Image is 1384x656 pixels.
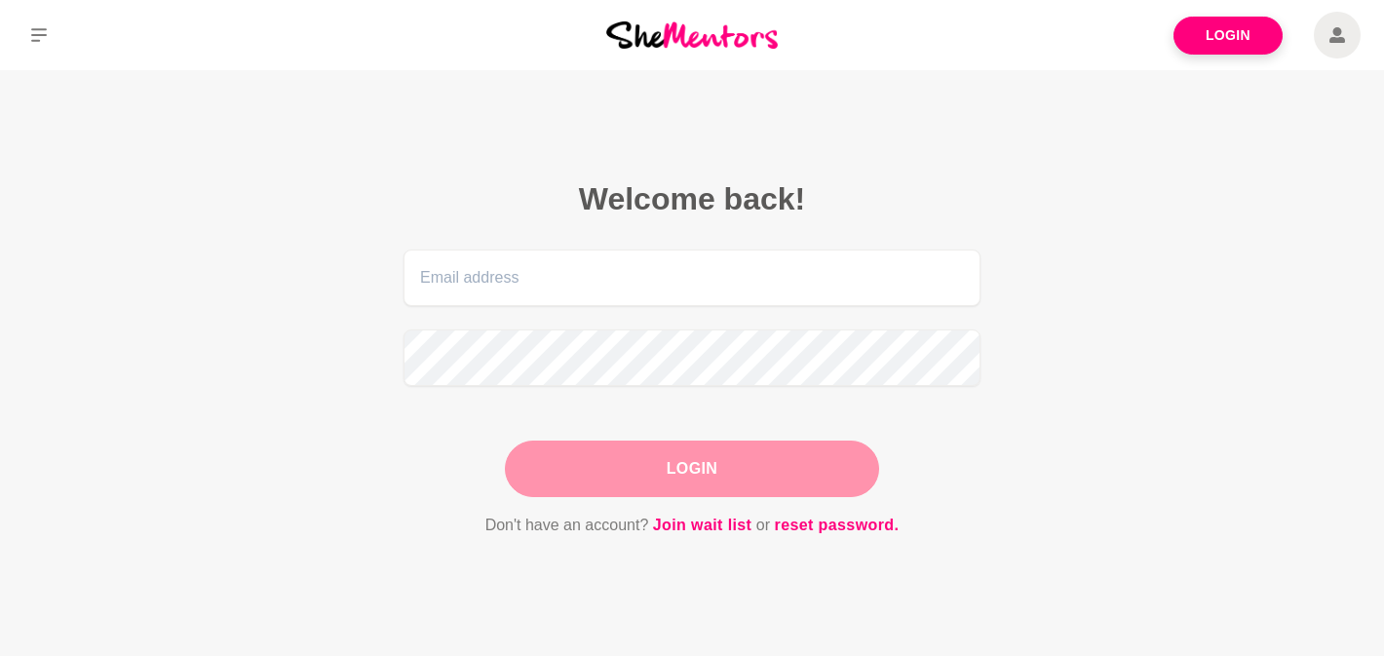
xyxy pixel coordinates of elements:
img: She Mentors Logo [606,21,778,48]
h2: Welcome back! [404,179,980,218]
input: Email address [404,250,980,306]
a: reset password. [775,513,900,538]
a: Login [1173,17,1283,55]
p: Don't have an account? or [404,513,980,538]
a: Join wait list [653,513,752,538]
